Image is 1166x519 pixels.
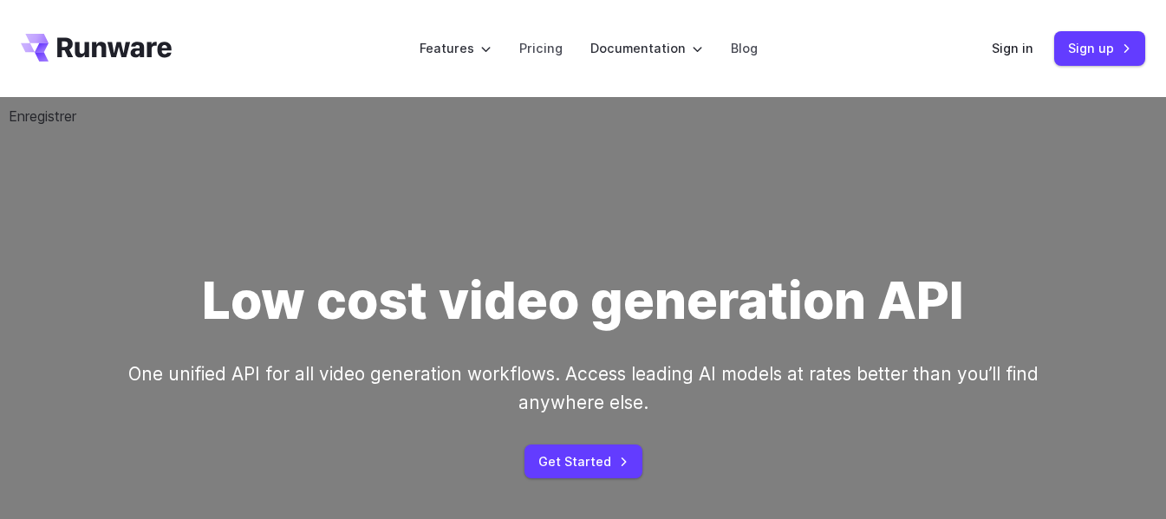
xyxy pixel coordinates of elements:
a: Sign up [1054,31,1145,65]
a: Get Started [524,444,642,478]
a: Pricing [519,38,563,58]
label: Documentation [590,38,703,58]
a: Go to / [21,34,172,62]
a: Blog [731,38,758,58]
h1: Low cost video generation API [202,270,964,332]
label: Features [420,38,492,58]
p: One unified API for all video generation workflows. Access leading AI models at rates better than... [117,360,1050,418]
a: Sign in [992,38,1033,58]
